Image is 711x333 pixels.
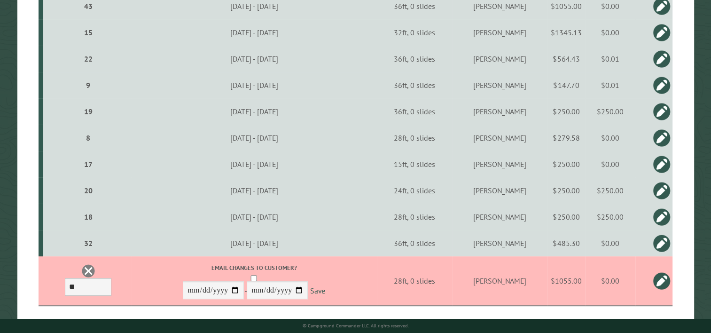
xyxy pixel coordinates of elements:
[47,80,130,90] div: 9
[377,98,452,125] td: 36ft, 0 slides
[310,286,325,295] a: Save
[377,204,452,230] td: 28ft, 0 slides
[303,323,409,329] small: © Campground Commander LLC. All rights reserved.
[547,204,585,230] td: $250.00
[452,256,547,306] td: [PERSON_NAME]
[47,54,130,63] div: 22
[585,98,636,125] td: $250.00
[47,28,130,37] div: 15
[585,204,636,230] td: $250.00
[133,238,375,248] div: [DATE] - [DATE]
[585,230,636,256] td: $0.00
[585,256,636,306] td: $0.00
[452,72,547,98] td: [PERSON_NAME]
[452,204,547,230] td: [PERSON_NAME]
[547,19,585,46] td: $1345.13
[47,107,130,116] div: 19
[47,186,130,195] div: 20
[133,80,375,90] div: [DATE] - [DATE]
[47,1,130,11] div: 43
[47,212,130,222] div: 18
[133,107,375,116] div: [DATE] - [DATE]
[377,256,452,306] td: 28ft, 0 slides
[133,186,375,195] div: [DATE] - [DATE]
[452,46,547,72] td: [PERSON_NAME]
[81,264,95,278] a: Delete this reservation
[547,256,585,306] td: $1055.00
[377,19,452,46] td: 32ft, 0 slides
[547,46,585,72] td: $564.43
[452,19,547,46] td: [PERSON_NAME]
[133,28,375,37] div: [DATE] - [DATE]
[547,177,585,204] td: $250.00
[377,72,452,98] td: 36ft, 0 slides
[133,212,375,222] div: [DATE] - [DATE]
[547,98,585,125] td: $250.00
[452,98,547,125] td: [PERSON_NAME]
[133,1,375,11] div: [DATE] - [DATE]
[547,230,585,256] td: $485.30
[133,133,375,143] div: [DATE] - [DATE]
[585,46,636,72] td: $0.01
[585,72,636,98] td: $0.01
[452,230,547,256] td: [PERSON_NAME]
[133,54,375,63] div: [DATE] - [DATE]
[377,151,452,177] td: 15ft, 0 slides
[452,125,547,151] td: [PERSON_NAME]
[585,125,636,151] td: $0.00
[452,151,547,177] td: [PERSON_NAME]
[377,177,452,204] td: 24ft, 0 slides
[585,177,636,204] td: $250.00
[133,263,375,272] label: Email changes to customer?
[47,159,130,169] div: 17
[547,125,585,151] td: $279.58
[377,46,452,72] td: 36ft, 0 slides
[47,238,130,248] div: 32
[547,72,585,98] td: $147.70
[377,125,452,151] td: 28ft, 0 slides
[133,159,375,169] div: [DATE] - [DATE]
[377,230,452,256] td: 36ft, 0 slides
[585,19,636,46] td: $0.00
[452,177,547,204] td: [PERSON_NAME]
[47,133,130,143] div: 8
[547,151,585,177] td: $250.00
[585,151,636,177] td: $0.00
[133,263,375,301] div: -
